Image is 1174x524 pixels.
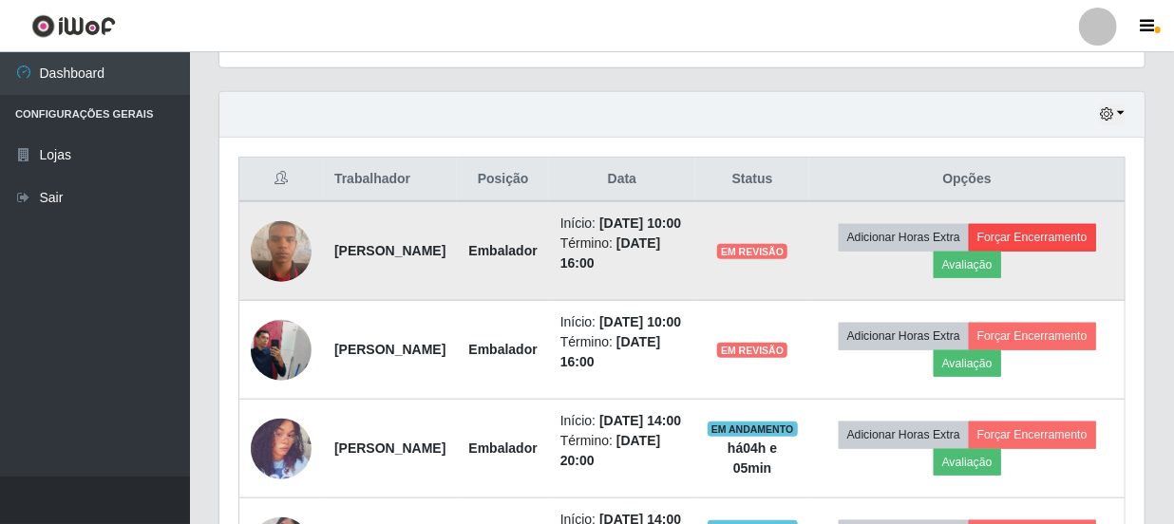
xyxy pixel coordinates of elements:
time: [DATE] 14:00 [599,413,681,428]
button: Adicionar Horas Extra [839,421,969,448]
button: Adicionar Horas Extra [839,224,969,251]
li: Início: [560,312,684,332]
strong: Embalador [468,243,537,258]
button: Forçar Encerramento [969,224,1096,251]
strong: há 04 h e 05 min [728,440,777,476]
li: Término: [560,234,684,273]
button: Forçar Encerramento [969,323,1096,349]
span: EM REVISÃO [717,244,787,259]
strong: Embalador [468,342,537,357]
button: Forçar Encerramento [969,421,1096,448]
img: 1756411135914.jpeg [251,408,312,489]
th: Status [695,158,809,202]
img: 1756340937257.jpeg [251,309,312,390]
strong: [PERSON_NAME] [334,440,445,456]
time: [DATE] 10:00 [599,314,681,329]
th: Posição [457,158,548,202]
time: [DATE] 10:00 [599,215,681,231]
button: Avaliação [934,449,1001,476]
li: Início: [560,214,684,234]
img: 1756305960450.jpeg [251,211,312,291]
li: Término: [560,431,684,471]
span: EM REVISÃO [717,343,787,358]
th: Opções [809,158,1125,202]
strong: Embalador [468,440,537,456]
li: Início: [560,411,684,431]
th: Trabalhador [323,158,457,202]
th: Data [549,158,695,202]
span: EM ANDAMENTO [708,421,798,437]
button: Avaliação [934,350,1001,377]
button: Avaliação [934,252,1001,278]
strong: [PERSON_NAME] [334,243,445,258]
button: Adicionar Horas Extra [839,323,969,349]
img: CoreUI Logo [31,14,116,38]
li: Término: [560,332,684,372]
strong: [PERSON_NAME] [334,342,445,357]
